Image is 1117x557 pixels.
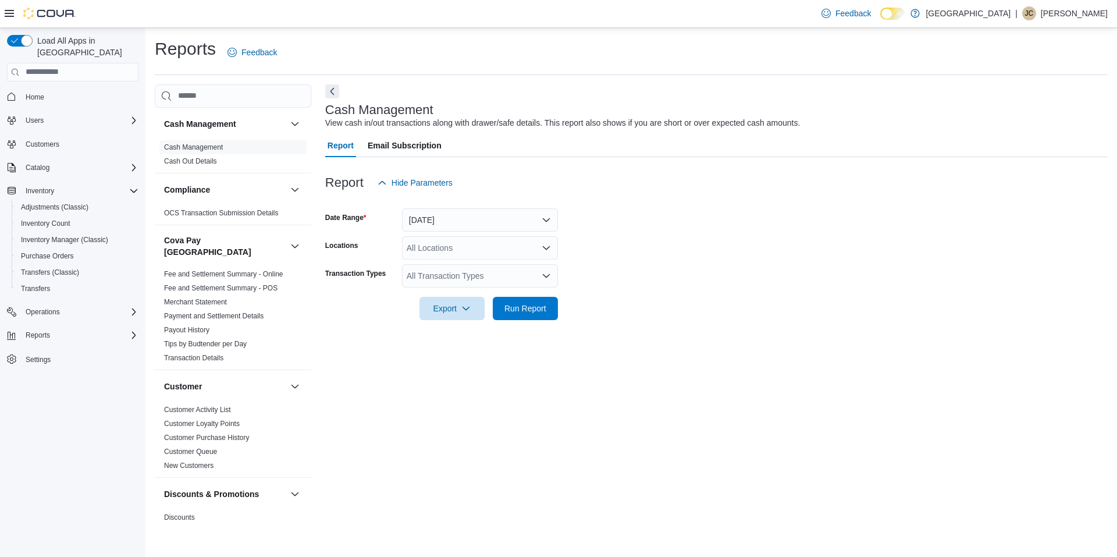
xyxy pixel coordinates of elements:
h3: Compliance [164,184,210,196]
button: Reports [2,327,143,343]
span: Transfers [21,284,50,293]
a: Customers [21,137,64,151]
p: [GEOGRAPHIC_DATA] [926,6,1011,20]
div: View cash in/out transactions along with drawer/safe details. This report also shows if you are s... [325,117,801,129]
a: Cash Out Details [164,157,217,165]
span: Email Subscription [368,134,442,157]
span: Catalog [21,161,138,175]
label: Locations [325,241,358,250]
div: Jessica Cummings [1022,6,1036,20]
button: Inventory [2,183,143,199]
button: Hide Parameters [373,171,457,194]
span: Fee and Settlement Summary - POS [164,283,278,293]
span: Cash Management [164,143,223,152]
button: Adjustments (Classic) [12,199,143,215]
span: Hide Parameters [392,177,453,189]
span: Home [26,93,44,102]
span: Feedback [241,47,277,58]
span: JC [1025,6,1034,20]
span: Users [26,116,44,125]
a: Transaction Details [164,354,223,362]
label: Transaction Types [325,269,386,278]
a: Fee and Settlement Summary - POS [164,284,278,292]
a: Customer Activity List [164,406,231,414]
span: Customers [26,140,59,149]
span: Transfers (Classic) [16,265,138,279]
div: Discounts & Promotions [155,510,311,557]
button: Customers [2,136,143,152]
a: Transfers [16,282,55,296]
button: Compliance [288,183,302,197]
span: Inventory Manager (Classic) [21,235,108,244]
span: Adjustments (Classic) [21,203,88,212]
button: Export [419,297,485,320]
span: Cash Out Details [164,157,217,166]
button: Operations [21,305,65,319]
span: Catalog [26,163,49,172]
input: Dark Mode [880,8,905,20]
button: Transfers [12,281,143,297]
a: New Customers [164,462,214,470]
span: Adjustments (Classic) [16,200,138,214]
span: Report [328,134,354,157]
button: Reports [21,328,55,342]
span: Customer Queue [164,447,217,456]
span: OCS Transaction Submission Details [164,208,279,218]
a: OCS Transaction Submission Details [164,209,279,217]
img: Cova [23,8,76,19]
button: Users [2,112,143,129]
a: Settings [21,353,55,367]
span: Purchase Orders [16,249,138,263]
span: Transfers [16,282,138,296]
a: Purchase Orders [16,249,79,263]
button: Cash Management [164,118,286,130]
button: Home [2,88,143,105]
label: Date Range [325,213,367,222]
button: Cova Pay [GEOGRAPHIC_DATA] [164,235,286,258]
div: Customer [155,403,311,477]
a: Fee and Settlement Summary - Online [164,270,283,278]
a: Payout History [164,326,209,334]
h3: Discounts & Promotions [164,488,259,500]
span: Inventory Count [21,219,70,228]
a: Transfers (Classic) [16,265,84,279]
span: Payment and Settlement Details [164,311,264,321]
span: Inventory Manager (Classic) [16,233,138,247]
button: Inventory [21,184,59,198]
span: Customer Loyalty Points [164,419,240,428]
button: Cova Pay [GEOGRAPHIC_DATA] [288,239,302,253]
button: Discounts & Promotions [164,488,286,500]
button: Next [325,84,339,98]
button: Catalog [21,161,54,175]
a: Home [21,90,49,104]
button: Inventory Count [12,215,143,232]
span: Reports [21,328,138,342]
span: Run Report [504,303,546,314]
span: Customers [21,137,138,151]
span: Settings [21,352,138,366]
a: Inventory Manager (Classic) [16,233,113,247]
a: Cash Management [164,143,223,151]
a: Discounts [164,513,195,521]
button: Catalog [2,159,143,176]
button: Inventory Manager (Classic) [12,232,143,248]
span: Inventory Count [16,217,138,230]
p: [PERSON_NAME] [1041,6,1108,20]
div: Cova Pay [GEOGRAPHIC_DATA] [155,267,311,370]
a: Payment and Settlement Details [164,312,264,320]
a: Inventory Count [16,217,75,230]
h1: Reports [155,37,216,61]
span: Operations [26,307,60,317]
span: Transaction Details [164,353,223,363]
span: Discounts [164,513,195,522]
nav: Complex example [7,84,138,398]
span: Payout History [164,325,209,335]
a: Customer Queue [164,448,217,456]
a: Feedback [223,41,282,64]
button: Users [21,113,48,127]
span: Tips by Budtender per Day [164,339,247,349]
h3: Customer [164,381,202,392]
span: Inventory [26,186,54,196]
